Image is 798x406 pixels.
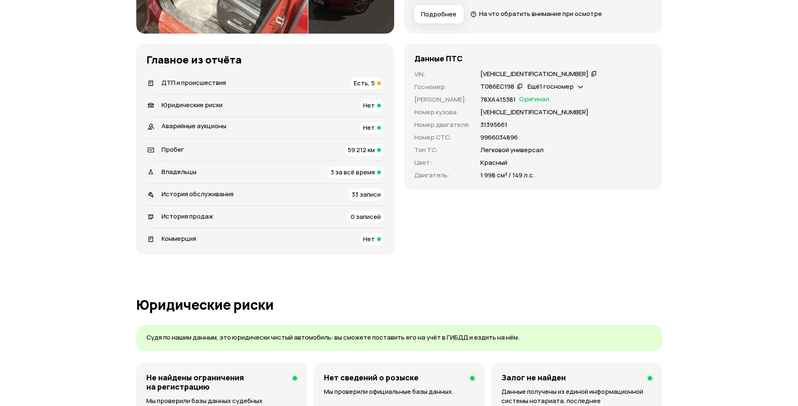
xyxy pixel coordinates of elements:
[414,108,470,117] p: Номер кузова :
[479,9,602,18] span: На что обратить внимание при осмотре
[519,95,549,104] span: Оригинал
[363,235,375,243] span: Нет
[480,171,535,180] p: 1 998 см³ / 149 л.с.
[414,133,470,142] p: Номер СТС :
[480,133,518,142] p: 9966034896
[528,82,574,91] span: Ещё 1 госномер
[136,297,662,312] h1: Юридические риски
[347,145,375,154] span: 59 212 км
[146,333,652,342] p: Судя по нашим данным, это юридически чистый автомобиль: вы сможете поставить его на учёт в ГИБДД ...
[162,100,223,109] span: Юридические риски
[146,54,384,66] h3: Главное из отчёта
[354,79,375,87] span: Есть, 5
[480,158,507,167] p: Красный
[470,9,602,18] a: На что обратить внимание при осмотре
[162,167,196,176] span: Владельцы
[162,121,226,130] span: Аварийные аукционы
[501,373,566,382] h4: Залог не найден
[363,123,375,132] span: Нет
[331,168,375,177] span: 3 за всё время
[480,108,589,117] p: [VEHICLE_IDENTIFICATION_NUMBER]
[414,171,470,180] p: Двигатель :
[324,387,475,396] p: Мы проверили официальные базы данных.
[162,145,184,154] span: Пробег
[414,120,470,129] p: Номер двигателя :
[351,212,381,221] span: 0 записей
[324,373,419,382] h4: Нет сведений о розыске
[414,158,470,167] p: Цвет :
[162,190,233,198] span: История обслуживания
[414,5,464,24] button: Подробнее
[414,70,470,79] p: VIN :
[162,234,196,243] span: Коммерция
[480,95,516,104] p: 78ХА415381
[480,120,507,129] p: 31395661
[480,82,514,91] div: Т086ЕС198
[414,95,470,104] p: [PERSON_NAME] :
[162,78,226,87] span: ДТП и происшествия
[414,54,463,63] h4: Данные ПТС
[352,190,381,199] span: 33 записи
[162,212,213,221] span: История продаж
[363,101,375,110] span: Нет
[480,70,589,79] div: [VEHICLE_IDENTIFICATION_NUMBER]
[414,145,470,155] p: Тип ТС :
[421,10,456,18] span: Подробнее
[414,82,470,92] p: Госномер :
[480,145,543,155] p: Легковой универсал
[146,373,286,391] h4: Не найдены ограничения на регистрацию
